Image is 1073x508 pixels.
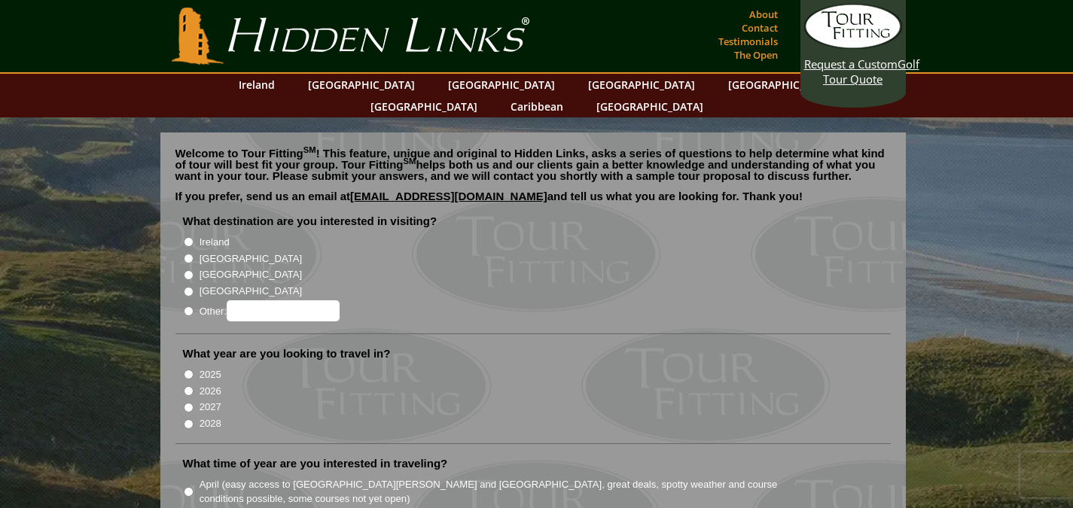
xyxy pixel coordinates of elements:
[804,4,902,87] a: Request a CustomGolf Tour Quote
[200,300,340,321] label: Other:
[581,74,703,96] a: [GEOGRAPHIC_DATA]
[738,17,782,38] a: Contact
[715,31,782,52] a: Testimonials
[721,74,843,96] a: [GEOGRAPHIC_DATA]
[183,346,391,361] label: What year are you looking to travel in?
[183,214,437,229] label: What destination are you interested in visiting?
[804,56,898,71] span: Request a Custom
[183,456,448,471] label: What time of year are you interested in traveling?
[200,416,221,431] label: 2028
[730,44,782,65] a: The Open
[503,96,571,117] a: Caribbean
[200,400,221,415] label: 2027
[200,284,302,299] label: [GEOGRAPHIC_DATA]
[404,157,416,166] sup: SM
[363,96,485,117] a: [GEOGRAPHIC_DATA]
[175,148,891,181] p: Welcome to Tour Fitting ! This feature, unique and original to Hidden Links, asks a series of que...
[200,384,221,399] label: 2026
[200,251,302,266] label: [GEOGRAPHIC_DATA]
[300,74,422,96] a: [GEOGRAPHIC_DATA]
[200,235,230,250] label: Ireland
[227,300,340,321] input: Other:
[350,190,547,202] a: [EMAIL_ADDRESS][DOMAIN_NAME]
[440,74,562,96] a: [GEOGRAPHIC_DATA]
[303,145,316,154] sup: SM
[175,190,891,213] p: If you prefer, send us an email at and tell us what you are looking for. Thank you!
[200,267,302,282] label: [GEOGRAPHIC_DATA]
[589,96,711,117] a: [GEOGRAPHIC_DATA]
[231,74,282,96] a: Ireland
[200,367,221,382] label: 2025
[745,4,782,25] a: About
[200,477,805,506] label: April (easy access to [GEOGRAPHIC_DATA][PERSON_NAME] and [GEOGRAPHIC_DATA], great deals, spotty w...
